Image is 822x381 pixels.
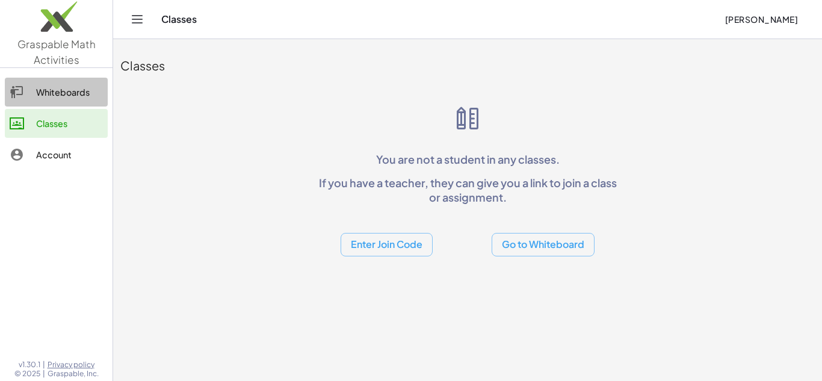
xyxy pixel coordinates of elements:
[5,140,108,169] a: Account
[36,116,103,131] div: Classes
[128,10,147,29] button: Toggle navigation
[17,37,96,66] span: Graspable Math Activities
[5,78,108,107] a: Whiteboards
[341,233,433,256] button: Enter Join Code
[492,233,595,256] button: Go to Whiteboard
[5,109,108,138] a: Classes
[43,360,45,370] span: |
[36,85,103,99] div: Whiteboards
[725,14,798,25] span: [PERSON_NAME]
[314,152,622,166] p: You are not a student in any classes.
[19,360,40,370] span: v1.30.1
[314,176,622,204] p: If you have a teacher, they can give you a link to join a class or assignment.
[715,8,808,30] button: [PERSON_NAME]
[43,369,45,379] span: |
[120,57,815,74] div: Classes
[48,369,99,379] span: Graspable, Inc.
[36,147,103,162] div: Account
[14,369,40,379] span: © 2025
[48,360,99,370] a: Privacy policy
